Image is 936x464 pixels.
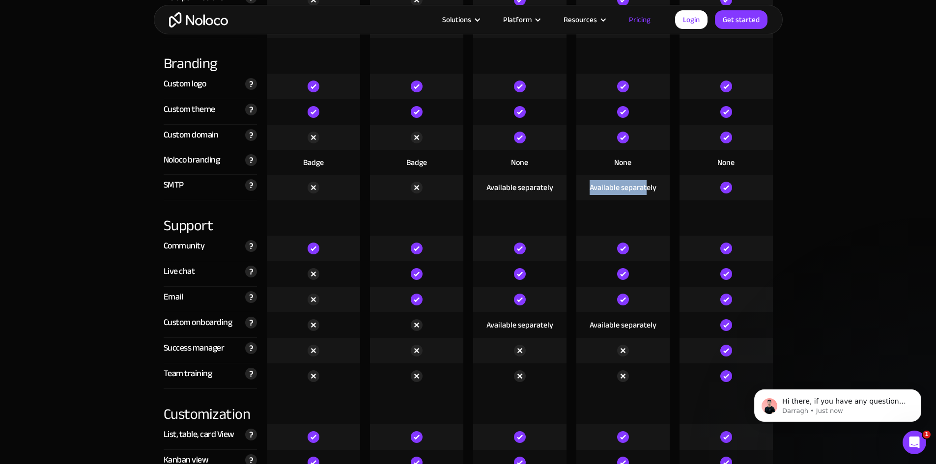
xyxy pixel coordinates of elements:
[564,13,597,26] div: Resources
[511,157,528,168] div: None
[715,10,767,29] a: Get started
[164,341,225,355] div: Success manager
[303,157,324,168] div: Badge
[136,16,155,35] img: Profile image for David
[164,290,183,304] div: Email
[20,184,165,194] div: Explore our Noloco Guides
[38,331,60,338] span: Home
[675,10,708,29] a: Login
[98,306,197,346] button: Messages
[164,102,215,117] div: Custom theme
[486,182,553,193] div: Available separately
[164,178,184,192] div: SMTP
[14,180,182,198] a: Explore our Noloco Guides
[20,134,165,144] div: AI Agent and team can help
[164,366,212,381] div: Team training
[903,431,926,454] iframe: Intercom live chat
[486,320,553,330] div: Available separately
[10,226,186,259] div: Status: All systems operational
[164,77,206,91] div: Custom logo
[590,182,656,193] div: Available separately
[503,13,532,26] div: Platform
[20,202,165,213] div: Watch our Video Tutorials
[551,13,617,26] div: Resources
[20,124,165,134] div: Ask a question
[169,12,228,27] a: home
[923,431,931,438] span: 1
[164,264,195,279] div: Live chat
[164,389,257,424] div: Customization
[20,166,165,176] div: Pricing FAQs
[717,157,735,168] div: None
[20,86,177,103] p: How can we help?
[14,162,182,180] a: Pricing FAQs
[10,115,187,153] div: Ask a questionAI Agent and team can help
[20,70,177,86] p: Hi there 👋
[117,16,137,35] img: Profile image for Carlos
[406,157,427,168] div: Badge
[442,13,471,26] div: Solutions
[164,427,234,442] div: List, table, card View
[164,315,232,330] div: Custom onboarding
[131,331,165,338] span: Messages
[614,157,631,168] div: None
[164,128,219,142] div: Custom domain
[164,200,257,236] div: Support
[590,320,656,330] div: Available separately
[164,153,220,167] div: Noloco branding
[164,239,205,253] div: Community
[617,13,663,26] a: Pricing
[154,16,174,35] img: Profile image for Domhnall
[164,38,257,74] div: Branding
[430,13,491,26] div: Solutions
[14,198,182,217] a: Watch our Video Tutorials
[739,369,936,437] iframe: Intercom notifications message
[491,13,551,26] div: Platform
[20,19,35,34] img: logo
[41,238,176,248] div: Status: All systems operational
